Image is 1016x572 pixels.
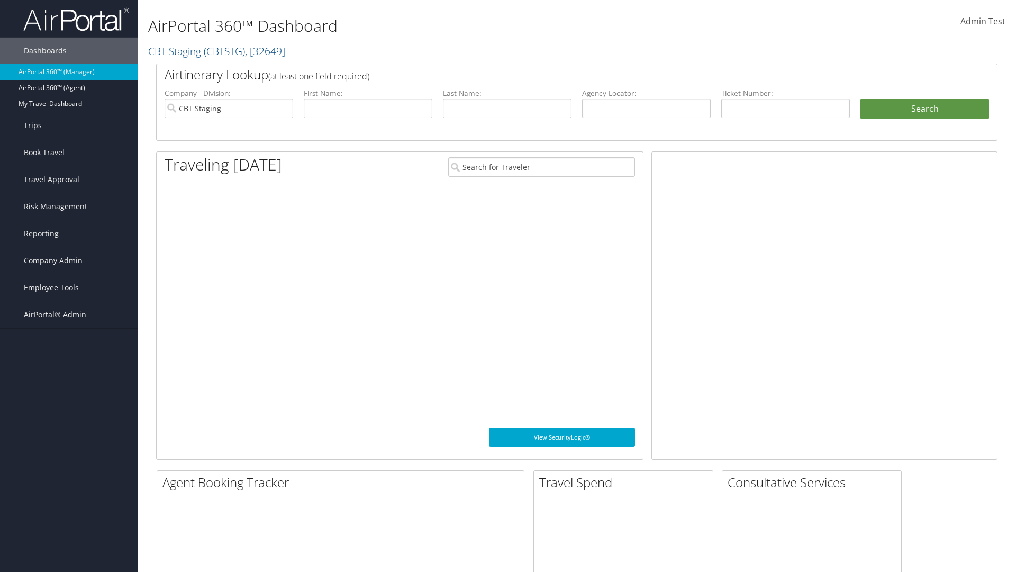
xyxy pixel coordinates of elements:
span: ( CBTSTG ) [204,44,245,58]
span: , [ 32649 ] [245,44,285,58]
span: (at least one field required) [268,70,369,82]
label: Company - Division: [165,88,293,99]
span: Admin Test [960,15,1005,27]
span: Employee Tools [24,274,79,301]
span: Trips [24,112,42,139]
h2: Consultative Services [728,473,901,491]
span: Book Travel [24,139,65,166]
h1: AirPortal 360™ Dashboard [148,15,720,37]
label: First Name: [304,88,432,99]
a: View SecurityLogic® [489,428,635,447]
span: Travel Approval [24,166,79,193]
label: Ticket Number: [721,88,850,99]
span: Risk Management [24,193,87,220]
span: Dashboards [24,38,67,64]
img: airportal-logo.png [23,7,129,32]
h2: Agent Booking Tracker [162,473,524,491]
h2: Airtinerary Lookup [165,66,919,84]
span: Company Admin [24,247,83,274]
h2: Travel Spend [539,473,713,491]
input: Search for Traveler [448,157,635,177]
label: Last Name: [443,88,571,99]
label: Agency Locator: [582,88,711,99]
button: Search [860,99,989,120]
span: Reporting [24,220,59,247]
h1: Traveling [DATE] [165,154,282,176]
a: CBT Staging [148,44,285,58]
a: Admin Test [960,5,1005,38]
span: AirPortal® Admin [24,301,86,328]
